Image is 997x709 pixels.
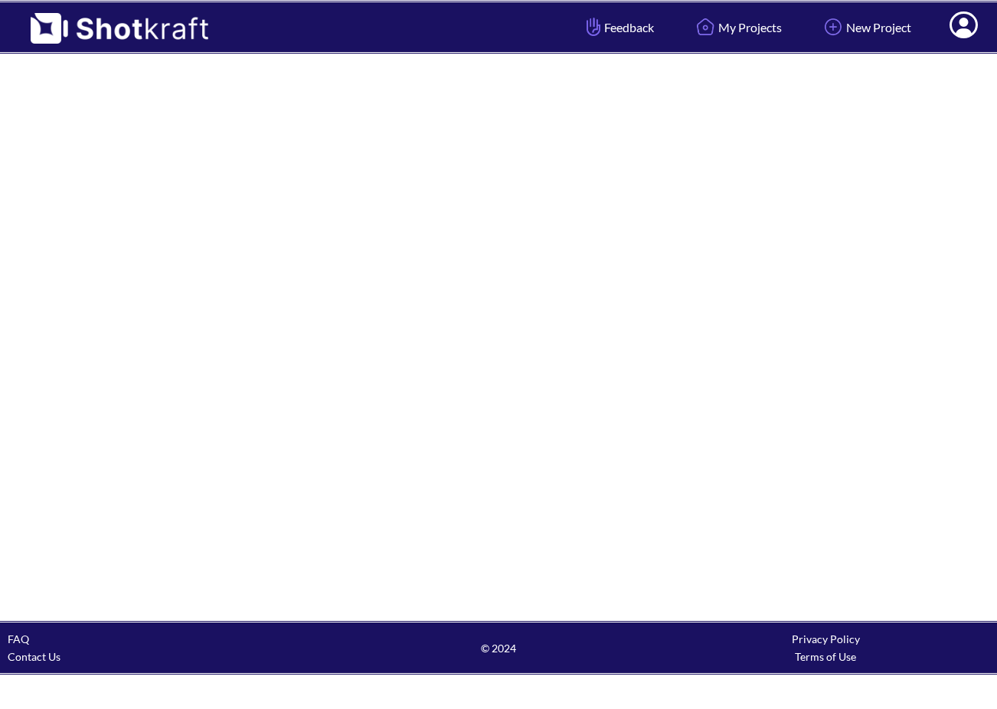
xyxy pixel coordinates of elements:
[662,648,989,665] div: Terms of Use
[583,14,604,40] img: Hand Icon
[662,630,989,648] div: Privacy Policy
[820,14,846,40] img: Add Icon
[8,650,60,663] a: Contact Us
[8,632,29,645] a: FAQ
[583,18,654,36] span: Feedback
[809,7,923,47] a: New Project
[692,14,718,40] img: Home Icon
[335,639,662,657] span: © 2024
[681,7,793,47] a: My Projects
